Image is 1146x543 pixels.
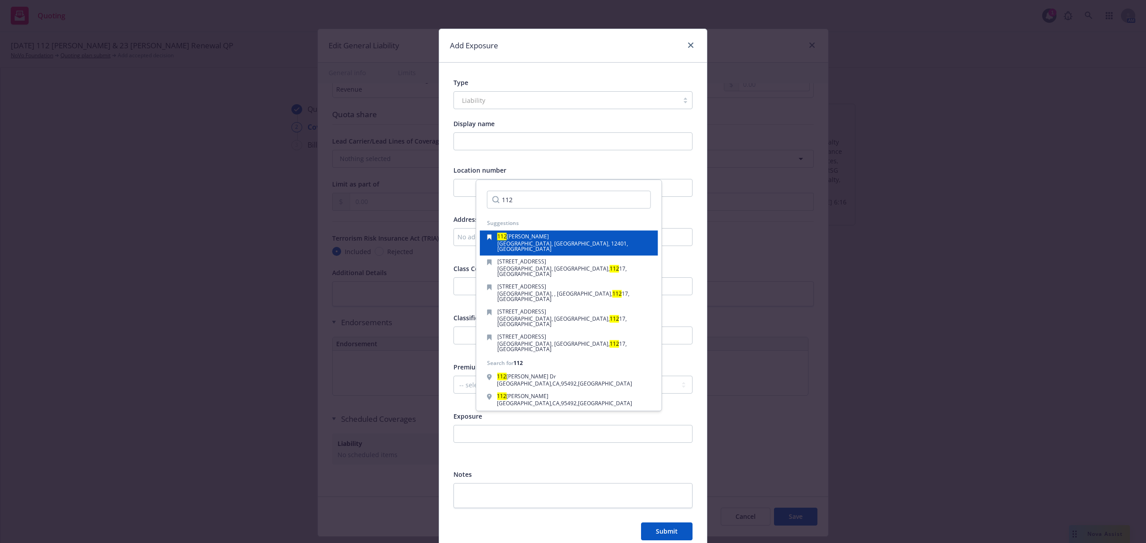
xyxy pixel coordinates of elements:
[507,233,549,240] span: [PERSON_NAME]
[480,230,658,255] button: 112[PERSON_NAME][GEOGRAPHIC_DATA], [GEOGRAPHIC_DATA], 12401, [GEOGRAPHIC_DATA]
[487,219,651,227] div: Suggestions
[480,255,658,280] button: [STREET_ADDRESS][GEOGRAPHIC_DATA], [GEOGRAPHIC_DATA],11217, [GEOGRAPHIC_DATA]
[497,240,628,253] span: [GEOGRAPHIC_DATA], [GEOGRAPHIC_DATA], 12401, [GEOGRAPHIC_DATA]
[453,412,482,420] span: Exposure
[480,280,658,305] button: [STREET_ADDRESS][GEOGRAPHIC_DATA], , [GEOGRAPHIC_DATA],11217, [GEOGRAPHIC_DATA]
[453,314,568,322] span: Classification (class code description)
[480,390,658,410] button: 112[PERSON_NAME][GEOGRAPHIC_DATA],CA,95492,[GEOGRAPHIC_DATA]
[497,401,632,407] div: [GEOGRAPHIC_DATA] , CA , 95492 , [GEOGRAPHIC_DATA]
[610,315,619,322] mark: 112
[497,340,627,353] span: 17, [GEOGRAPHIC_DATA]
[497,290,629,303] span: 17, [GEOGRAPHIC_DATA]
[497,393,506,400] mark: 112
[497,315,627,328] span: 17, [GEOGRAPHIC_DATA]
[497,258,546,265] span: [STREET_ADDRESS]
[656,527,678,535] span: Submit
[506,393,548,400] span: [PERSON_NAME]
[497,265,627,278] span: 17, [GEOGRAPHIC_DATA]
[453,363,499,371] span: Premium Basis
[497,265,610,272] span: [GEOGRAPHIC_DATA], [GEOGRAPHIC_DATA],
[453,166,506,174] span: Location number
[610,265,619,272] mark: 112
[612,290,622,297] mark: 112
[497,333,546,340] span: [STREET_ADDRESS]
[453,228,693,246] button: No address selected
[497,308,546,315] span: [STREET_ADDRESS]
[480,331,658,356] button: [STREET_ADDRESS][GEOGRAPHIC_DATA], [GEOGRAPHIC_DATA],11217, [GEOGRAPHIC_DATA]
[480,371,658,390] button: 112[PERSON_NAME] Dr[GEOGRAPHIC_DATA],CA,95492,[GEOGRAPHIC_DATA]
[610,340,619,348] mark: 112
[497,373,506,381] mark: 112
[497,283,546,290] span: [STREET_ADDRESS]
[513,359,523,367] div: 112
[497,315,610,322] span: [GEOGRAPHIC_DATA], [GEOGRAPHIC_DATA],
[450,40,498,51] h1: Add Exposure
[497,340,610,348] span: [GEOGRAPHIC_DATA], [GEOGRAPHIC_DATA],
[453,215,478,224] span: Address
[453,78,468,87] span: Type
[506,373,556,381] span: [PERSON_NAME] Dr
[497,382,632,387] div: [GEOGRAPHIC_DATA] , CA , 95492 , [GEOGRAPHIC_DATA]
[497,233,507,240] mark: 112
[453,264,487,273] span: Class Code
[487,191,651,208] input: Search
[497,290,612,297] span: [GEOGRAPHIC_DATA], , [GEOGRAPHIC_DATA],
[453,470,472,479] span: Notes
[487,359,523,367] div: Search for
[458,232,680,242] div: No address selected
[480,305,658,331] button: [STREET_ADDRESS][GEOGRAPHIC_DATA], [GEOGRAPHIC_DATA],11217, [GEOGRAPHIC_DATA]
[453,119,495,128] span: Display name
[685,40,696,51] a: close
[641,522,693,540] button: Submit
